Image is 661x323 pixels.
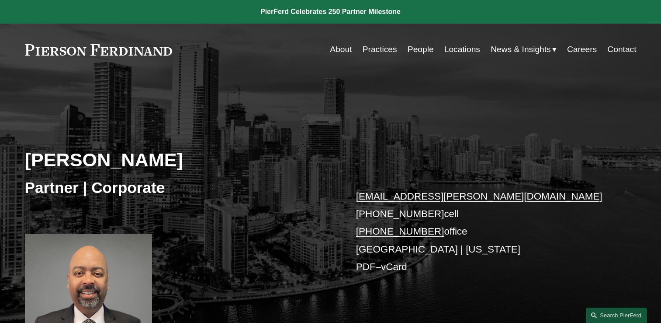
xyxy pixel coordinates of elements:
a: Search this site [586,308,647,323]
h2: [PERSON_NAME] [25,148,331,171]
a: Practices [363,41,397,58]
a: PDF [356,261,376,272]
a: [EMAIL_ADDRESS][PERSON_NAME][DOMAIN_NAME] [356,191,602,202]
a: Careers [567,41,597,58]
a: People [408,41,434,58]
a: Locations [444,41,480,58]
a: Contact [607,41,636,58]
a: folder dropdown [491,41,557,58]
a: [PHONE_NUMBER] [356,208,444,219]
a: [PHONE_NUMBER] [356,226,444,237]
h3: Partner | Corporate [25,178,331,197]
span: News & Insights [491,42,551,57]
a: vCard [381,261,407,272]
a: About [330,41,352,58]
p: cell office [GEOGRAPHIC_DATA] | [US_STATE] – [356,188,611,276]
